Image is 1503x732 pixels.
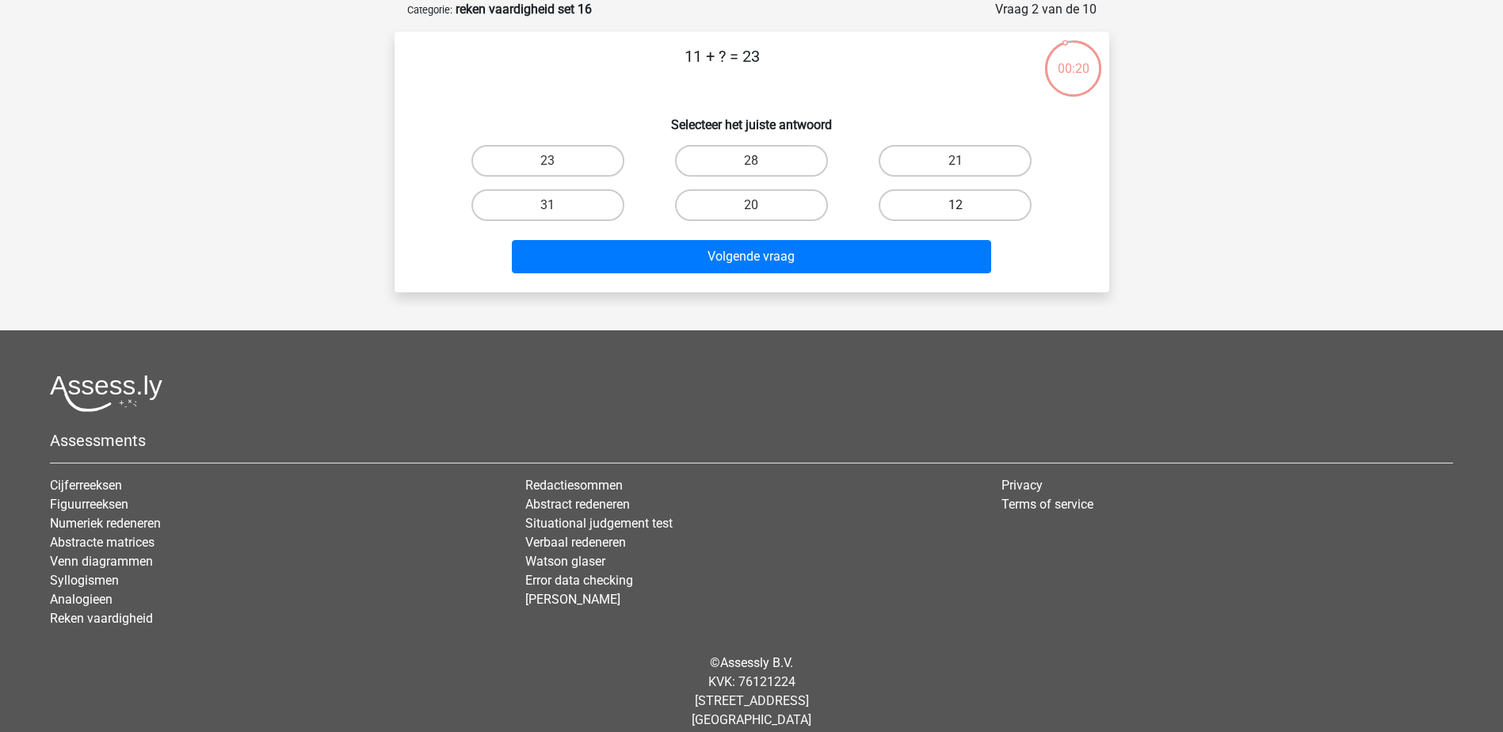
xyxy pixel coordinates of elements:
a: Assessly B.V. [720,655,793,670]
a: Terms of service [1001,497,1093,512]
label: 31 [471,189,624,221]
a: Abstracte matrices [50,535,154,550]
label: 20 [675,189,828,221]
div: 00:20 [1043,39,1103,78]
a: Cijferreeksen [50,478,122,493]
a: Abstract redeneren [525,497,630,512]
a: Reken vaardigheid [50,611,153,626]
a: Redactiesommen [525,478,623,493]
a: Numeriek redeneren [50,516,161,531]
p: 11 + ? = 23 [420,44,1024,92]
a: Analogieen [50,592,113,607]
a: Venn diagrammen [50,554,153,569]
a: Verbaal redeneren [525,535,626,550]
label: 28 [675,145,828,177]
label: 23 [471,145,624,177]
a: Watson glaser [525,554,605,569]
a: [PERSON_NAME] [525,592,620,607]
h5: Assessments [50,431,1453,450]
small: Categorie: [407,4,452,16]
strong: reken vaardigheid set 16 [456,2,592,17]
a: Error data checking [525,573,633,588]
a: Privacy [1001,478,1043,493]
label: 12 [879,189,1032,221]
a: Syllogismen [50,573,119,588]
img: Assessly logo [50,375,162,412]
a: Figuurreeksen [50,497,128,512]
h6: Selecteer het juiste antwoord [420,105,1084,132]
button: Volgende vraag [512,240,991,273]
a: Situational judgement test [525,516,673,531]
label: 21 [879,145,1032,177]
